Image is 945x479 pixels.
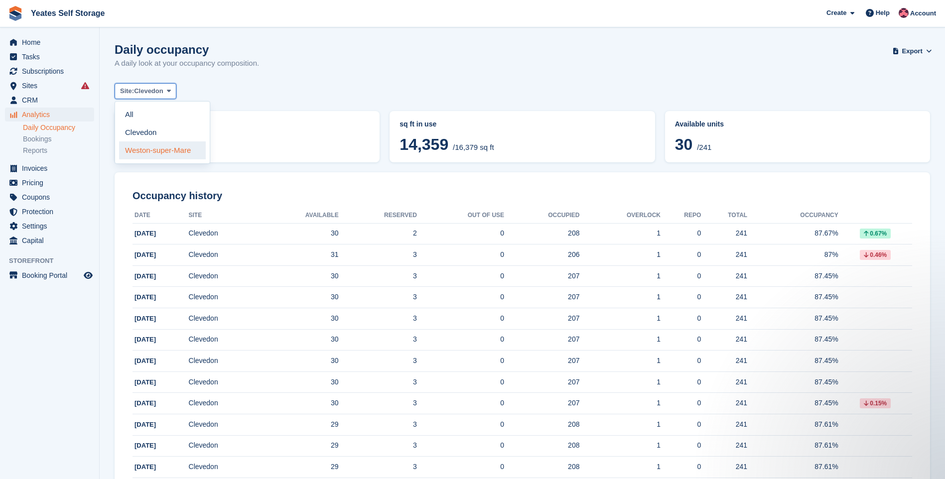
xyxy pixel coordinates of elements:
[661,377,701,387] div: 0
[23,134,94,144] a: Bookings
[747,414,838,436] td: 87.61%
[133,190,912,202] h2: Occupancy history
[579,271,661,281] div: 1
[701,351,747,372] td: 241
[747,393,838,414] td: 87.45%
[417,351,504,372] td: 0
[22,176,82,190] span: Pricing
[134,86,163,96] span: Clevedon
[259,457,339,478] td: 29
[259,265,339,287] td: 30
[504,377,579,387] div: 207
[189,414,259,436] td: Clevedon
[259,244,339,266] td: 31
[120,86,134,96] span: Site:
[400,135,448,153] span: 14,359
[115,43,259,56] h1: Daily occupancy
[259,371,339,393] td: 30
[661,440,701,451] div: 0
[5,108,94,121] a: menu
[23,123,94,132] a: Daily Occupancy
[22,64,82,78] span: Subscriptions
[133,208,189,224] th: Date
[661,292,701,302] div: 0
[189,244,259,266] td: Clevedon
[22,35,82,49] span: Home
[189,265,259,287] td: Clevedon
[504,208,579,224] th: Occupied
[189,329,259,351] td: Clevedon
[339,371,417,393] td: 3
[81,82,89,90] i: Smart entry sync failures have occurred
[400,119,645,129] abbr: Current breakdown of %{unit} occupied
[910,8,936,18] span: Account
[189,308,259,330] td: Clevedon
[5,64,94,78] a: menu
[115,58,259,69] p: A daily look at your occupancy composition.
[453,143,494,151] span: /16,379 sq ft
[135,315,156,322] span: [DATE]
[135,442,156,449] span: [DATE]
[5,234,94,247] a: menu
[899,8,909,18] img: James Griffin
[579,249,661,260] div: 1
[504,292,579,302] div: 207
[661,208,701,224] th: Repo
[661,419,701,430] div: 0
[5,35,94,49] a: menu
[135,251,156,258] span: [DATE]
[579,419,661,430] div: 1
[701,308,747,330] td: 241
[135,336,156,343] span: [DATE]
[135,421,156,428] span: [DATE]
[115,83,176,100] button: Site: Clevedon
[579,313,661,324] div: 1
[339,287,417,308] td: 3
[675,119,920,129] abbr: Current percentage of units occupied or overlocked
[860,250,891,260] div: 0.46%
[697,143,711,151] span: /241
[661,249,701,260] div: 0
[747,351,838,372] td: 87.45%
[259,329,339,351] td: 30
[119,123,206,141] a: Clevedon
[661,462,701,472] div: 0
[701,393,747,414] td: 241
[747,371,838,393] td: 87.45%
[747,329,838,351] td: 87.45%
[579,356,661,366] div: 1
[417,414,504,436] td: 0
[22,234,82,247] span: Capital
[701,371,747,393] td: 241
[5,219,94,233] a: menu
[747,308,838,330] td: 87.45%
[22,219,82,233] span: Settings
[701,329,747,351] td: 241
[339,435,417,457] td: 3
[189,223,259,244] td: Clevedon
[417,308,504,330] td: 0
[747,244,838,266] td: 87%
[22,93,82,107] span: CRM
[5,161,94,175] a: menu
[135,357,156,364] span: [DATE]
[189,393,259,414] td: Clevedon
[9,256,99,266] span: Storefront
[5,79,94,93] a: menu
[189,435,259,457] td: Clevedon
[339,351,417,372] td: 3
[579,292,661,302] div: 1
[339,308,417,330] td: 3
[259,208,339,224] th: Available
[701,223,747,244] td: 241
[189,351,259,372] td: Clevedon
[22,108,82,121] span: Analytics
[82,269,94,281] a: Preview store
[339,223,417,244] td: 2
[125,135,370,153] span: 87.67%
[417,435,504,457] td: 0
[675,135,693,153] span: 30
[579,334,661,345] div: 1
[701,265,747,287] td: 241
[826,8,846,18] span: Create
